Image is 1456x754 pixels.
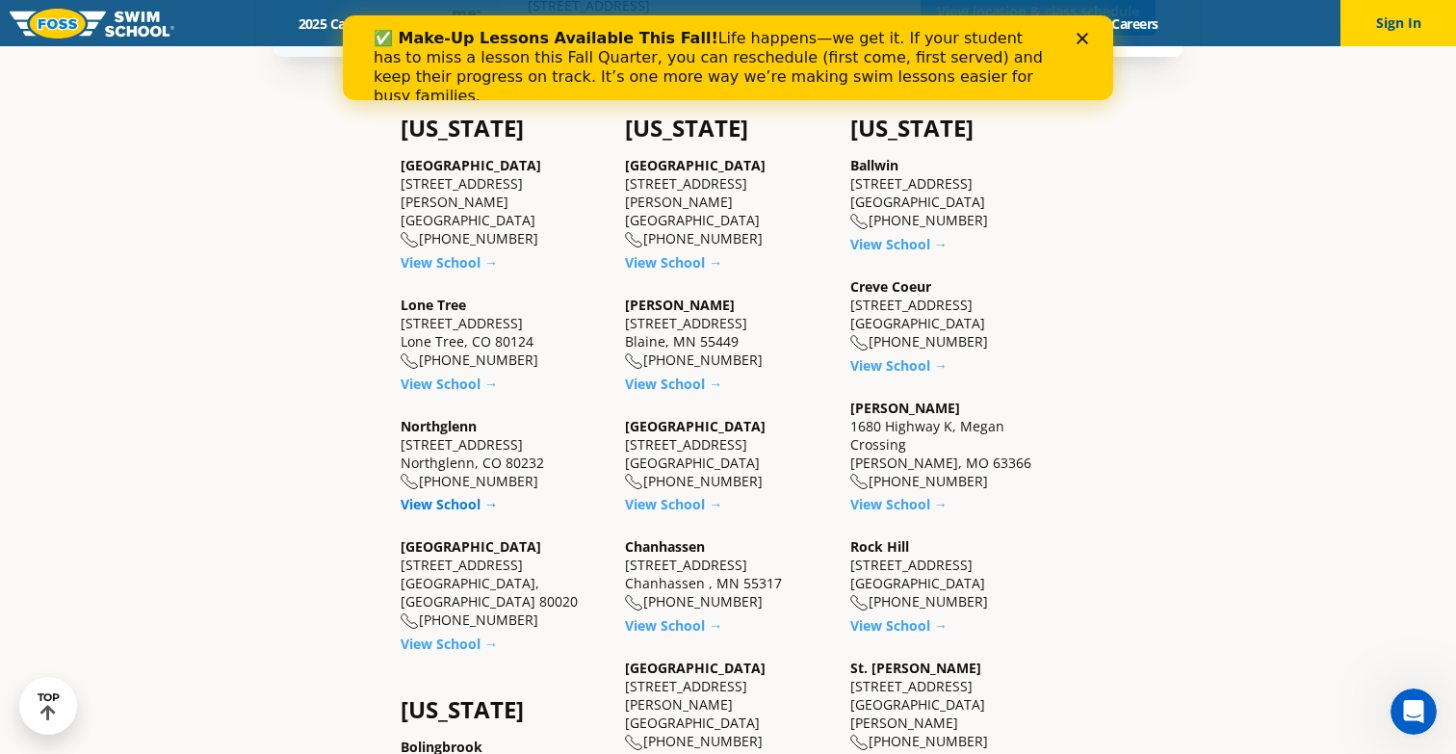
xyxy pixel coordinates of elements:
[850,659,981,677] a: St. [PERSON_NAME]
[850,156,1055,230] div: [STREET_ADDRESS] [GEOGRAPHIC_DATA] [PHONE_NUMBER]
[850,214,869,230] img: location-phone-o-icon.svg
[343,15,1113,100] iframe: Intercom live chat banner
[1095,14,1175,33] a: Careers
[625,659,766,677] a: [GEOGRAPHIC_DATA]
[401,353,419,370] img: location-phone-o-icon.svg
[850,495,948,513] a: View School →
[850,115,1055,142] h4: [US_STATE]
[625,495,722,513] a: View School →
[625,735,643,751] img: location-phone-o-icon.svg
[1034,14,1095,33] a: Blog
[850,659,1055,751] div: [STREET_ADDRESS] [GEOGRAPHIC_DATA][PERSON_NAME] [PHONE_NUMBER]
[850,537,1055,611] div: [STREET_ADDRESS] [GEOGRAPHIC_DATA] [PHONE_NUMBER]
[401,375,498,393] a: View School →
[401,232,419,248] img: location-phone-o-icon.svg
[850,235,948,253] a: View School →
[850,616,948,635] a: View School →
[401,296,606,370] div: [STREET_ADDRESS] Lone Tree, CO 80124 [PHONE_NUMBER]
[625,156,766,174] a: [GEOGRAPHIC_DATA]
[850,277,1055,351] div: [STREET_ADDRESS] [GEOGRAPHIC_DATA] [PHONE_NUMBER]
[652,14,831,33] a: About [PERSON_NAME]
[850,735,869,751] img: location-phone-o-icon.svg
[482,14,651,33] a: Swim Path® Program
[31,13,709,91] div: Life happens—we get it. If your student has to miss a lesson this Fall Quarter, you can reschedul...
[401,474,419,490] img: location-phone-o-icon.svg
[401,156,541,174] a: [GEOGRAPHIC_DATA]
[850,399,960,417] a: [PERSON_NAME]
[1391,689,1437,735] iframe: Intercom live chat
[850,595,869,611] img: location-phone-o-icon.svg
[734,17,753,29] div: Close
[830,14,1034,33] a: Swim Like [PERSON_NAME]
[31,13,376,32] b: ✅ Make-Up Lessons Available This Fall!
[625,296,830,370] div: [STREET_ADDRESS] Blaine, MN 55449 [PHONE_NUMBER]
[850,277,931,296] a: Creve Coeur
[850,356,948,375] a: View School →
[625,616,722,635] a: View School →
[401,537,541,556] a: [GEOGRAPHIC_DATA]
[625,595,643,611] img: location-phone-o-icon.svg
[625,474,643,490] img: location-phone-o-icon.svg
[401,115,606,142] h4: [US_STATE]
[401,296,466,314] a: Lone Tree
[401,417,477,435] a: Northglenn
[625,417,766,435] a: [GEOGRAPHIC_DATA]
[10,9,174,39] img: FOSS Swim School Logo
[625,537,705,556] a: Chanhassen
[401,253,498,272] a: View School →
[401,696,606,723] h4: [US_STATE]
[625,232,643,248] img: location-phone-o-icon.svg
[401,613,419,630] img: location-phone-o-icon.svg
[625,353,643,370] img: location-phone-o-icon.svg
[850,399,1055,491] div: 1680 Highway K, Megan Crossing [PERSON_NAME], MO 63366 [PHONE_NUMBER]
[625,375,722,393] a: View School →
[401,417,606,491] div: [STREET_ADDRESS] Northglenn, CO 80232 [PHONE_NUMBER]
[625,156,830,248] div: [STREET_ADDRESS][PERSON_NAME] [GEOGRAPHIC_DATA] [PHONE_NUMBER]
[401,156,606,248] div: [STREET_ADDRESS][PERSON_NAME] [GEOGRAPHIC_DATA] [PHONE_NUMBER]
[401,495,498,513] a: View School →
[850,474,869,490] img: location-phone-o-icon.svg
[401,635,498,653] a: View School →
[625,659,830,751] div: [STREET_ADDRESS][PERSON_NAME] [GEOGRAPHIC_DATA] [PHONE_NUMBER]
[625,417,830,491] div: [STREET_ADDRESS] [GEOGRAPHIC_DATA] [PHONE_NUMBER]
[281,14,402,33] a: 2025 Calendar
[402,14,482,33] a: Schools
[625,253,722,272] a: View School →
[625,296,735,314] a: [PERSON_NAME]
[625,537,830,611] div: [STREET_ADDRESS] Chanhassen , MN 55317 [PHONE_NUMBER]
[401,537,606,630] div: [STREET_ADDRESS] [GEOGRAPHIC_DATA], [GEOGRAPHIC_DATA] 80020 [PHONE_NUMBER]
[625,115,830,142] h4: [US_STATE]
[850,156,898,174] a: Ballwin
[850,335,869,351] img: location-phone-o-icon.svg
[38,691,60,721] div: TOP
[850,537,909,556] a: Rock Hill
